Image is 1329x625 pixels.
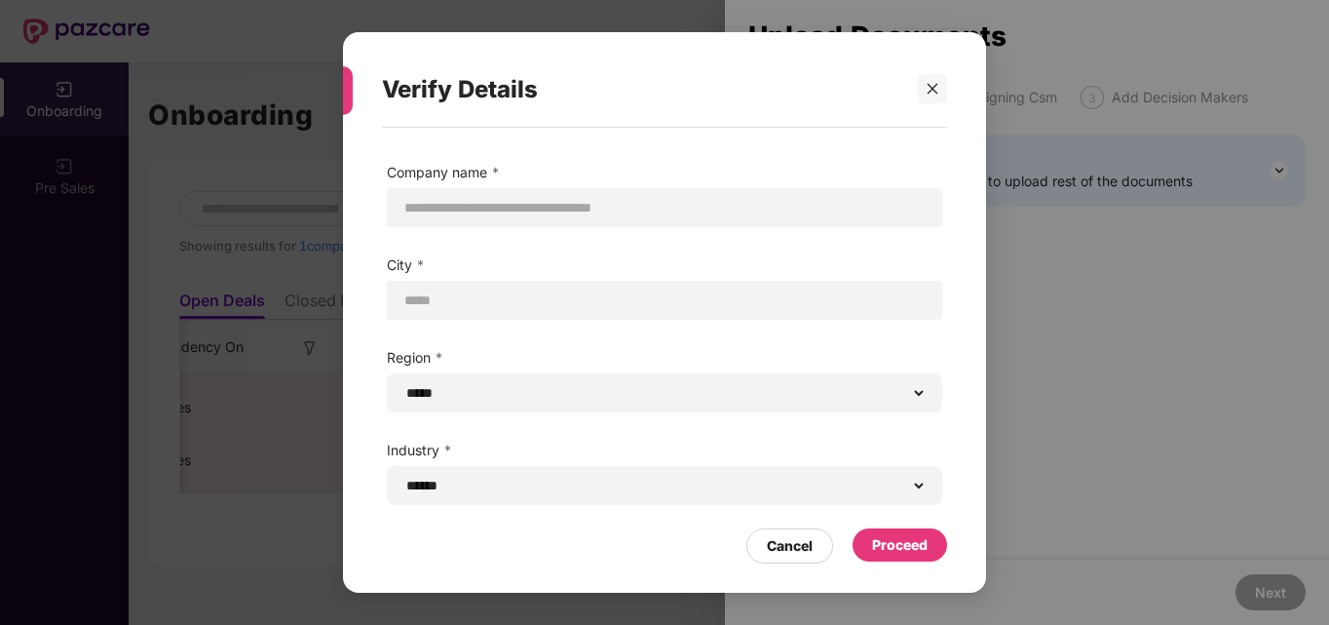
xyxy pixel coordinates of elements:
[767,535,813,557] div: Cancel
[387,347,942,369] label: Region
[387,162,942,183] label: Company name
[926,82,939,96] span: close
[382,52,900,128] div: Verify Details
[387,254,942,276] label: City
[872,534,928,556] div: Proceed
[387,440,942,461] label: Industry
